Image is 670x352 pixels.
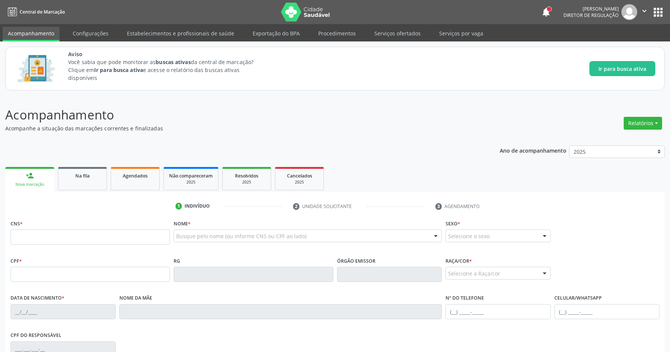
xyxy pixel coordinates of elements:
span: Cancelados [287,173,312,179]
label: RG [174,255,180,267]
label: Sexo [446,218,460,230]
span: Ir para busca ativa [598,65,646,73]
label: CPF do responsável [11,330,61,341]
label: Celular/WhatsApp [554,292,602,304]
label: Nº do Telefone [446,292,484,304]
p: Acompanhamento [5,106,467,124]
strong: Ir para busca ativa [94,66,143,73]
span: Central de Marcação [20,9,65,15]
input: (__) _____-_____ [446,304,551,319]
a: Serviços por vaga [434,27,488,40]
label: CNS [11,218,23,230]
input: (__) _____-_____ [554,304,659,319]
span: Selecione o sexo [448,232,490,240]
div: 2025 [169,179,213,185]
button: Relatórios [624,117,662,130]
a: Procedimentos [313,27,361,40]
span: Aviso [68,50,267,58]
a: Serviços ofertados [369,27,426,40]
span: Agendados [123,173,148,179]
span: Busque pelo nome (ou informe CNS ou CPF ao lado) [176,232,307,240]
label: Raça/cor [446,255,472,267]
a: Estabelecimentos e profissionais de saúde [122,27,240,40]
a: Acompanhamento [3,27,60,41]
div: person_add [26,171,34,180]
div: Nova marcação [11,182,49,187]
span: Resolvidos [235,173,258,179]
p: Você sabia que pode monitorar as da central de marcação? Clique em e acesse o relatório das busca... [68,58,267,82]
img: img [621,4,637,20]
label: CPF [11,255,22,267]
span: Diretor de regulação [563,12,619,18]
span: Selecione a Raça/cor [448,269,500,277]
p: Acompanhe a situação das marcações correntes e finalizadas [5,124,467,132]
input: __/__/____ [11,304,116,319]
div: 2025 [228,179,266,185]
div: [PERSON_NAME] [563,6,619,12]
div: 2025 [281,179,318,185]
a: Central de Marcação [5,6,65,18]
label: Nome da mãe [119,292,152,304]
img: Imagem de CalloutCard [15,52,58,86]
label: Órgão emissor [337,255,375,267]
label: Nome [174,218,191,230]
button: Ir para busca ativa [589,61,655,76]
label: Data de nascimento [11,292,64,304]
span: Na fila [75,173,90,179]
div: Indivíduo [185,203,210,210]
a: Configurações [67,27,114,40]
button:  [637,4,652,20]
a: Exportação do BPA [247,27,305,40]
button: notifications [541,7,551,17]
span: Não compareceram [169,173,213,179]
i:  [640,7,649,15]
button: apps [652,6,665,19]
p: Ano de acompanhamento [500,145,566,155]
strong: buscas ativas [156,58,191,66]
div: 1 [176,203,182,210]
